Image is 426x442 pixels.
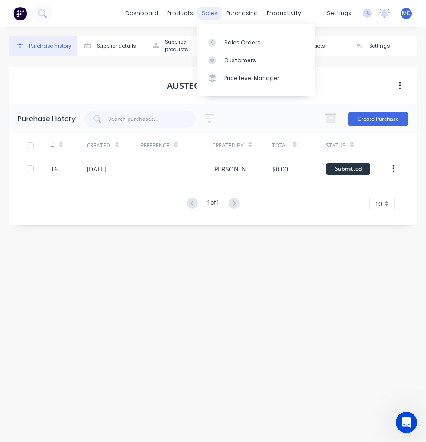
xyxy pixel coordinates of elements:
div: Close [156,4,172,20]
iframe: Intercom live chat [396,412,417,433]
div: Reference [141,142,169,150]
div: Customers [224,56,256,64]
a: Price Level Manager [197,69,315,87]
div: Supplier details [97,42,136,50]
div: [PERSON_NAME] [212,164,254,174]
a: Customers [197,52,315,69]
div: # [51,142,54,150]
div: productivity [262,7,305,20]
button: go back [6,4,23,20]
div: Submitted [326,163,370,175]
div: Created [87,142,110,150]
div: settings [322,7,356,20]
img: Factory [13,7,27,20]
span: MD [402,9,411,17]
div: 1 of 1 [207,198,220,210]
div: purchasing [222,7,262,20]
div: Purchase History [18,114,76,124]
button: Supplied products [145,36,213,56]
div: [DATE] [87,164,106,174]
button: Settings [349,36,417,56]
div: Settings [369,42,390,50]
div: Status [326,142,346,150]
div: sales [197,7,222,20]
button: Purchase history [9,36,77,56]
h1: AUSTECH INDUSTRIES [167,80,260,91]
div: Created By [212,142,244,150]
div: 16 [51,164,58,174]
span: 10 [375,199,382,208]
div: products [163,7,197,20]
button: Supplier details [77,36,145,56]
div: Total [272,142,288,150]
div: $0.00 [272,164,288,174]
a: Sales Orders [197,33,315,51]
div: Sales Orders [224,39,261,47]
div: Supplied products [165,38,209,53]
button: Create Purchase [348,112,408,126]
a: dashboard [121,7,163,20]
div: Price Level Manager [224,74,280,82]
div: Purchase history [29,42,71,50]
input: Search purchases... [108,115,180,123]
